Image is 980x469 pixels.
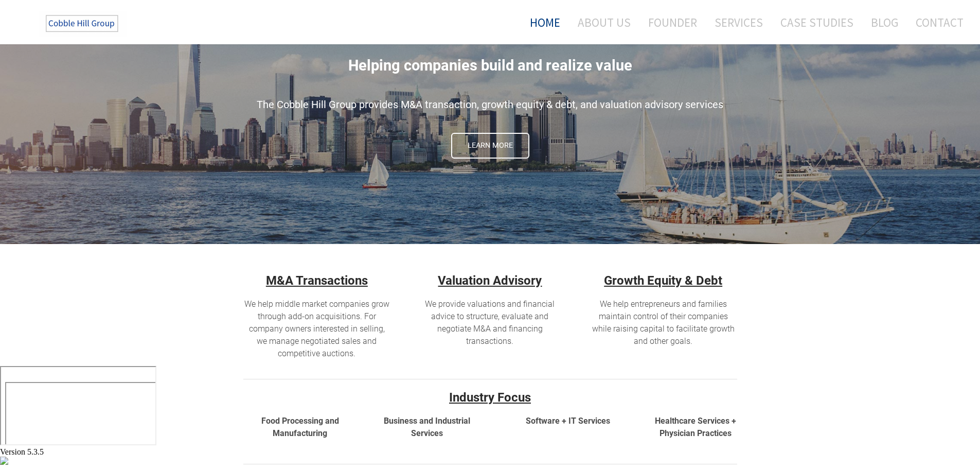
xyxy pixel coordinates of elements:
span: The Cobble Hill Group provides M&A transaction, growth equity & debt, and valuation advisory serv... [257,98,723,111]
a: Valuation Advisory [438,273,542,288]
span: We provide valuations and financial advice to structure, evaluate and negotiate M&A and financing... [425,299,555,346]
span: We help middle market companies grow through add-on acquisitions. For company owners interested i... [244,299,389,358]
a: About Us [570,9,638,36]
a: Home [514,9,568,36]
a: Founder [640,9,705,36]
a: Services [707,9,771,36]
iframe: profile [4,15,161,94]
strong: Growth Equity & Debt [604,273,722,288]
a: Contact [908,9,964,36]
span: Learn More [452,134,528,158]
a: Learn More [451,133,529,159]
img: The Cobble Hill Group LLC [39,11,127,37]
span: We help entrepreneurs and families maintain control of their companies while raising capital to f... [592,299,735,346]
span: Helping companies build and realize value [348,57,632,74]
u: M&A Transactions [266,273,368,288]
a: Blog [863,9,906,36]
strong: Food Processing and Manufacturing [261,416,339,438]
strong: Healthcare Services + Physician Practices [655,416,736,438]
font: Business and Industrial Services [384,416,470,438]
a: Case Studies [773,9,861,36]
strong: Industry Focus [449,390,531,405]
strong: Software + IT Services [526,416,610,426]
